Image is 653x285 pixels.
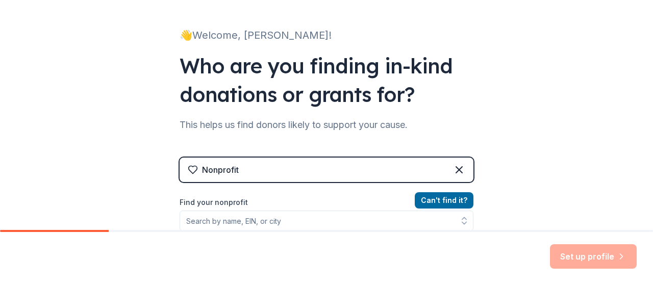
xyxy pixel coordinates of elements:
div: 👋 Welcome, [PERSON_NAME]! [180,27,473,43]
button: Can't find it? [415,192,473,209]
div: Who are you finding in-kind donations or grants for? [180,51,473,109]
label: Find your nonprofit [180,196,473,209]
input: Search by name, EIN, or city [180,211,473,231]
div: Nonprofit [202,164,239,176]
div: This helps us find donors likely to support your cause. [180,117,473,133]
